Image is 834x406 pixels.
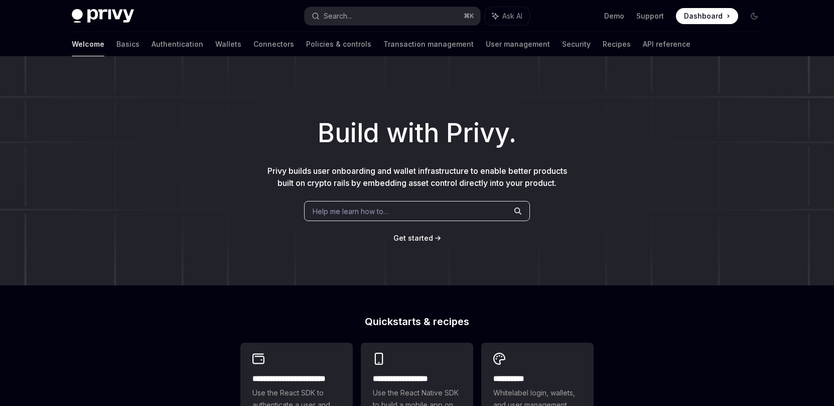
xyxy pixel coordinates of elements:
a: API reference [643,32,690,56]
a: User management [486,32,550,56]
button: Ask AI [485,7,529,25]
h2: Quickstarts & recipes [240,317,594,327]
span: Help me learn how to… [313,206,389,217]
span: Get started [393,234,433,242]
span: Privy builds user onboarding and wallet infrastructure to enable better products built on crypto ... [267,166,567,188]
button: Toggle dark mode [746,8,762,24]
span: Ask AI [502,11,522,21]
a: Policies & controls [306,32,371,56]
a: Dashboard [676,8,738,24]
img: dark logo [72,9,134,23]
h1: Build with Privy. [16,114,818,153]
a: Transaction management [383,32,474,56]
button: Search...⌘K [305,7,480,25]
a: Connectors [253,32,294,56]
span: Dashboard [684,11,723,21]
a: Support [636,11,664,21]
a: Wallets [215,32,241,56]
a: Authentication [152,32,203,56]
a: Basics [116,32,140,56]
a: Demo [604,11,624,21]
a: Get started [393,233,433,243]
div: Search... [324,10,352,22]
span: ⌘ K [464,12,474,20]
a: Recipes [603,32,631,56]
a: Security [562,32,591,56]
a: Welcome [72,32,104,56]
